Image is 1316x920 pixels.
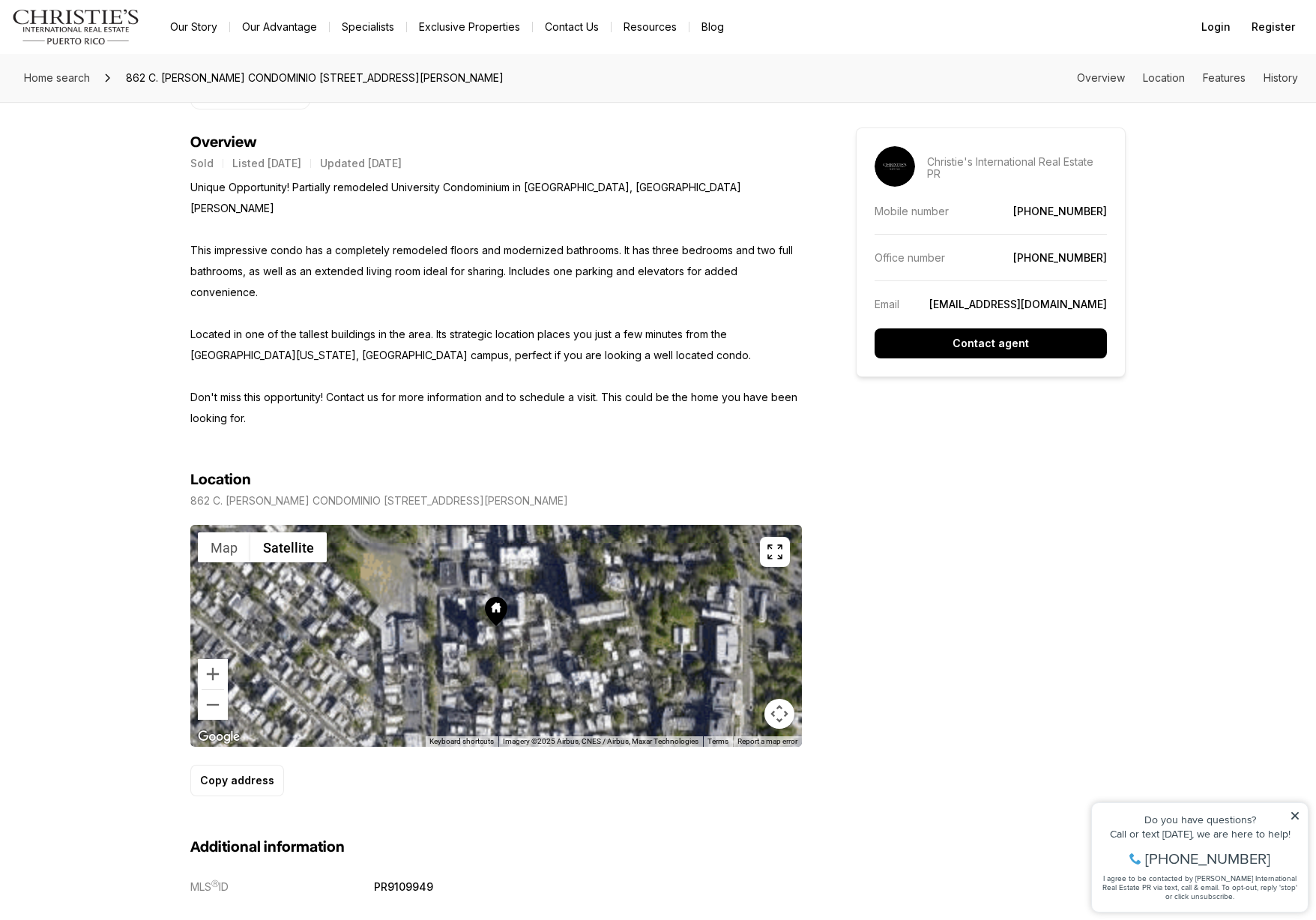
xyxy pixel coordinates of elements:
[190,838,802,856] h3: Additional information
[12,9,140,45] img: logo
[190,133,802,151] h4: Overview
[1243,12,1304,42] button: Register
[929,298,1107,310] a: [EMAIL_ADDRESS][DOMAIN_NAME]
[190,765,284,796] button: Copy address
[200,775,274,787] p: Copy address
[194,727,244,747] a: Open this area in Google Maps (opens a new window)
[374,880,433,893] p: PR9109949
[250,532,327,562] button: Show satellite imagery
[61,70,187,85] span: [PHONE_NUMBER]
[190,880,229,893] p: MLS ID
[198,690,228,720] button: Zoom out
[429,736,494,747] button: Keyboard shortcuts
[612,16,689,37] a: Resources
[1077,72,1298,84] nav: Page section menu
[198,532,250,562] button: Show street map
[232,157,301,169] p: Listed [DATE]
[190,495,568,507] p: 862 C. [PERSON_NAME] CONDOMINIO [STREET_ADDRESS][PERSON_NAME]
[927,156,1107,180] p: Christie's International Real Estate PR
[158,16,229,37] a: Our Story
[1201,21,1231,33] span: Login
[1013,251,1107,264] a: [PHONE_NUMBER]
[875,298,899,310] p: Email
[764,699,794,729] button: Map camera controls
[953,337,1029,349] p: Contact agent
[407,16,532,37] a: Exclusive Properties
[503,737,698,745] span: Imagery ©2025 Airbus, CNES / Airbus, Maxar Technologies
[230,16,329,37] a: Our Advantage
[1203,71,1246,84] a: Skip to: Features
[24,71,90,84] span: Home search
[190,177,802,429] p: Unique Opportunity! Partially remodeled University Condominium in [GEOGRAPHIC_DATA], [GEOGRAPHIC_...
[707,737,728,745] a: Terms
[120,66,510,90] span: 862 C. [PERSON_NAME] CONDOMINIO [STREET_ADDRESS][PERSON_NAME]
[689,16,736,37] a: Blog
[875,205,949,217] p: Mobile number
[211,879,219,888] span: Ⓡ
[1077,71,1125,84] a: Skip to: Overview
[198,659,228,689] button: Zoom in
[875,328,1107,358] button: Contact agent
[1264,71,1298,84] a: Skip to: History
[533,16,611,37] button: Contact Us
[19,92,214,121] span: I agree to be contacted by [PERSON_NAME] International Real Estate PR via text, call & email. To ...
[16,34,217,44] div: Do you have questions?
[16,48,217,58] div: Call or text [DATE], we are here to help!
[330,16,406,37] a: Specialists
[737,737,797,745] a: Report a map error
[1252,21,1295,33] span: Register
[190,471,251,489] h4: Location
[194,727,244,747] img: Google
[190,157,214,169] p: Sold
[320,157,402,169] p: Updated [DATE]
[1013,205,1107,217] a: [PHONE_NUMBER]
[1143,71,1185,84] a: Skip to: Location
[1192,12,1240,42] button: Login
[875,251,945,264] p: Office number
[18,66,96,90] a: Home search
